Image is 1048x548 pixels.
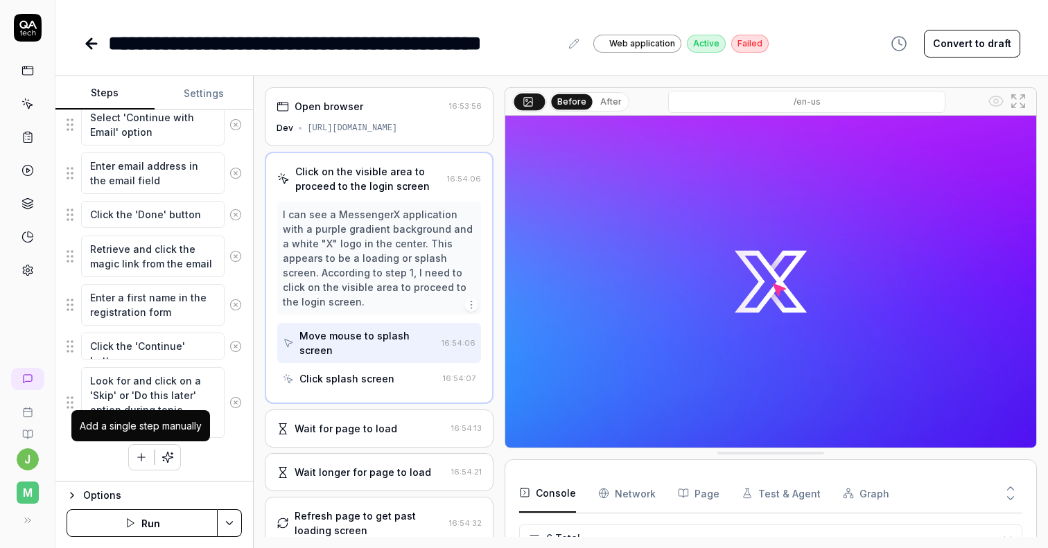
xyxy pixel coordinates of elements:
span: Web application [609,37,675,50]
button: Steps [55,77,155,110]
time: 16:54:06 [447,174,481,184]
a: Web application [593,34,681,53]
div: Suggestions [67,332,242,361]
button: Open in full screen [1007,90,1029,112]
button: Remove step [225,389,247,416]
button: Show all interative elements [985,90,1007,112]
button: Settings [155,77,254,110]
div: Dev [277,122,293,134]
div: Move mouse to splash screen [299,328,435,357]
div: Suggestions [67,235,242,278]
button: M [6,470,49,506]
div: Active [687,35,726,53]
button: Click splash screen16:54:07 [277,366,480,391]
time: 16:54:07 [443,373,475,383]
span: M [17,481,39,504]
div: Wait for page to load [295,421,397,436]
div: Suggestions [67,152,242,195]
button: Move mouse to splash screen16:54:06 [277,323,480,363]
time: 16:54:13 [451,423,482,433]
button: Page [678,474,719,513]
div: Refresh page to get past loading screen [295,509,443,538]
a: Documentation [6,418,49,440]
button: Run [67,509,218,537]
button: After [595,94,627,109]
button: Console [519,474,576,513]
button: Remove step [225,333,247,360]
div: Failed [731,35,769,53]
img: Screenshot [505,116,1036,448]
div: Click on the visible area to proceed to the login screen [295,164,441,193]
a: Book a call with us [6,396,49,418]
div: Suggestions [67,366,242,439]
div: I can see a MessengerX application with a purple gradient background and a white "X" logo in the ... [283,207,475,309]
button: Graph [843,474,889,513]
button: Remove step [225,111,247,139]
div: Open browser [295,99,363,114]
div: Wait longer for page to load [295,465,431,479]
div: Suggestions [67,200,242,229]
time: 16:54:06 [442,338,475,348]
div: Options [83,487,242,504]
time: 16:54:21 [451,467,482,477]
button: Remove step [225,242,247,270]
button: j [17,448,39,470]
button: Convert to draft [924,30,1020,58]
button: Network [598,474,656,513]
div: Click splash screen [299,371,394,386]
time: 16:54:32 [449,518,482,528]
a: New conversation [11,368,44,390]
div: Suggestions [67,283,242,326]
button: View version history [882,30,916,58]
button: Before [551,94,592,109]
button: Options [67,487,242,504]
time: 16:53:56 [449,101,482,111]
div: [URL][DOMAIN_NAME] [307,122,397,134]
button: Remove step [225,159,247,187]
div: Suggestions [67,103,242,146]
button: Test & Agent [742,474,821,513]
button: Remove step [225,291,247,319]
button: Remove step [225,201,247,229]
